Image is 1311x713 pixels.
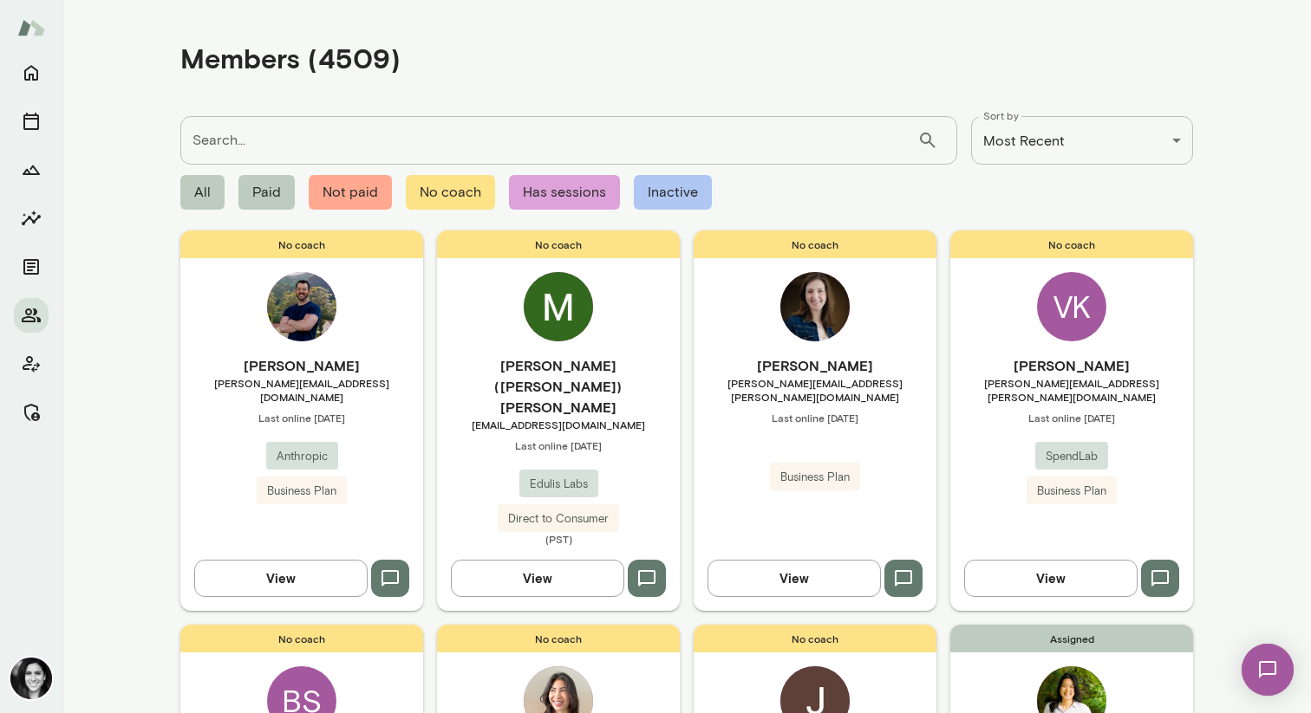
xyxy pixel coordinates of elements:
span: Edulis Labs [519,476,598,493]
span: Last online [DATE] [950,411,1193,425]
h6: [PERSON_NAME] [180,355,423,376]
span: Last online [DATE] [694,411,936,425]
span: No coach [180,625,423,652]
button: Documents [14,250,49,284]
span: [PERSON_NAME][EMAIL_ADDRESS][DOMAIN_NAME] [180,376,423,404]
span: No coach [437,230,680,258]
img: Menandro (Andre) Cruz [524,272,593,341]
span: No coach [406,175,495,210]
span: No coach [694,625,936,652]
h6: [PERSON_NAME] [950,355,1193,376]
span: Inactive [634,175,712,210]
span: SpendLab [1035,448,1108,465]
h6: [PERSON_NAME] [694,355,936,376]
span: Direct to Consumer [498,510,619,528]
span: No coach [180,230,423,258]
span: Anthropic [266,448,338,465]
img: Jamie Albers [10,658,52,699]
span: (PST) [437,532,680,546]
button: View [964,560,1138,596]
span: Paid [238,175,295,210]
button: View [451,560,624,596]
button: Members [14,298,49,333]
span: Last online [DATE] [437,438,680,452]
h6: [PERSON_NAME] ([PERSON_NAME]) [PERSON_NAME] [437,355,680,418]
button: Manage [14,395,49,430]
span: No coach [950,230,1193,258]
span: No coach [437,625,680,652]
button: Client app [14,347,49,381]
button: Insights [14,201,49,236]
span: Assigned [950,625,1193,652]
span: Has sessions [509,175,620,210]
span: Business Plan [770,469,860,486]
img: Mento [17,11,45,44]
button: View [194,560,368,596]
span: Last online [DATE] [180,411,423,425]
span: No coach [694,230,936,258]
img: Anna Chilstedt [780,272,850,341]
div: Most Recent [971,116,1193,165]
button: View [708,560,881,596]
span: Business Plan [257,483,347,500]
h4: Members (4509) [180,42,401,75]
button: Sessions [14,104,49,139]
button: Growth Plan [14,152,49,187]
button: Home [14,55,49,90]
div: VK [1037,272,1106,341]
span: Not paid [309,175,392,210]
label: Sort by [983,108,1019,123]
span: Business Plan [1027,483,1117,500]
span: All [180,175,225,210]
span: [PERSON_NAME][EMAIL_ADDRESS][PERSON_NAME][DOMAIN_NAME] [694,376,936,404]
span: [EMAIL_ADDRESS][DOMAIN_NAME] [437,418,680,431]
img: Tommy Morgan [267,272,336,341]
span: [PERSON_NAME][EMAIL_ADDRESS][PERSON_NAME][DOMAIN_NAME] [950,376,1193,404]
